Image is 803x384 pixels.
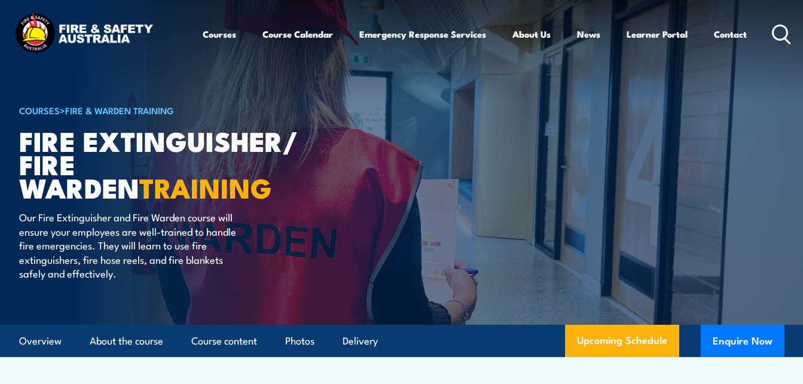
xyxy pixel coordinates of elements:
[19,103,315,117] h6: >
[627,20,688,48] a: Learner Portal
[191,325,257,357] a: Course content
[359,20,486,48] a: Emergency Response Services
[285,325,315,357] a: Photos
[65,103,174,117] a: Fire & Warden Training
[565,325,679,357] a: Upcoming Schedule
[577,20,600,48] a: News
[19,103,60,117] a: COURSES
[701,325,784,357] button: Enquire Now
[343,325,378,357] a: Delivery
[19,325,62,357] a: Overview
[90,325,163,357] a: About the course
[262,20,333,48] a: Course Calendar
[203,20,236,48] a: Courses
[714,20,747,48] a: Contact
[19,210,237,280] p: Our Fire Extinguisher and Fire Warden course will ensure your employees are well-trained to handl...
[512,20,551,48] a: About Us
[19,129,315,199] h1: Fire Extinguisher/ Fire Warden
[139,166,272,208] strong: TRAINING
